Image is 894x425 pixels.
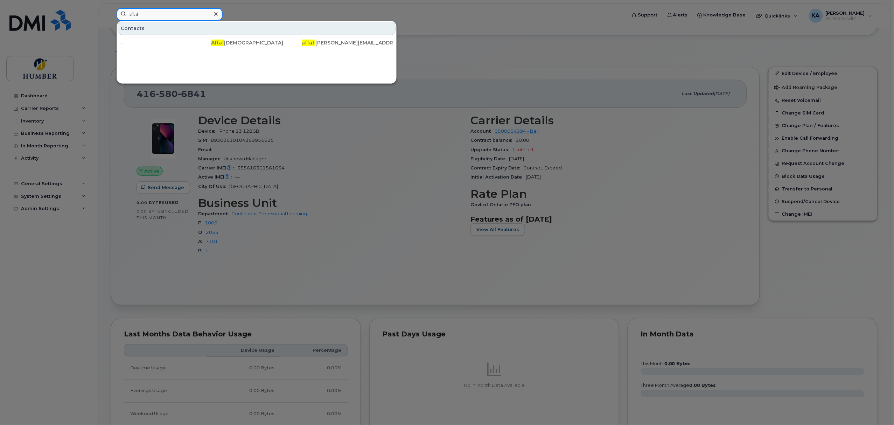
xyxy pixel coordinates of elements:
[211,39,302,46] div: [DEMOGRAPHIC_DATA]
[211,40,224,46] span: Affaf
[118,36,396,49] a: -Affaf[DEMOGRAPHIC_DATA]affaf.[PERSON_NAME][EMAIL_ADDRESS][DOMAIN_NAME]
[117,8,223,21] input: Find something...
[302,40,315,46] span: affaf
[120,39,211,46] div: -
[302,39,393,46] div: .[PERSON_NAME][EMAIL_ADDRESS][DOMAIN_NAME]
[118,22,396,35] div: Contacts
